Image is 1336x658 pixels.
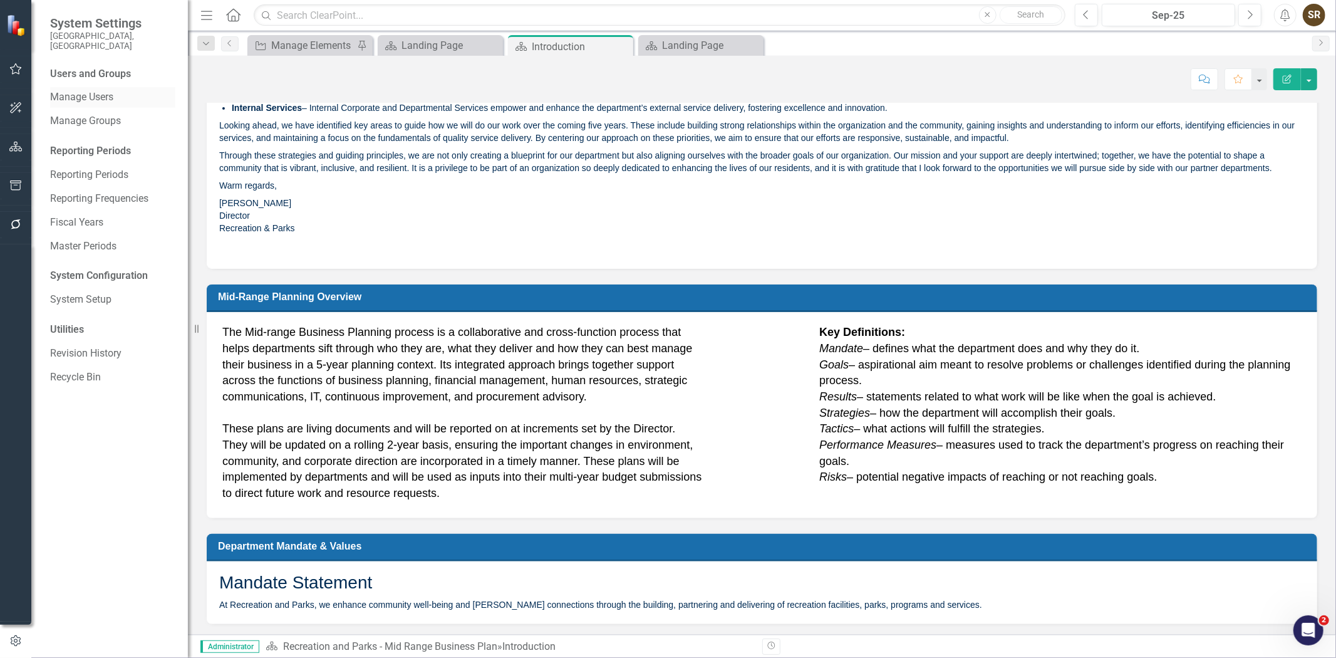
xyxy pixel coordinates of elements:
[50,192,175,206] a: Reporting Frequencies
[6,14,28,36] img: ClearPoint Strategy
[219,147,1305,177] p: Through these strategies and guiding principles, we are not only creating a blueprint for our dep...
[271,38,354,53] div: Manage Elements
[819,326,905,338] strong: Key Definitions:
[819,326,1290,483] span: – defines what the department does and why they do it. – aspirational aim meant to resolve proble...
[50,90,175,105] a: Manage Users
[1293,615,1323,645] iframe: Intercom live chat
[50,144,175,159] div: Reporting Periods
[200,640,259,653] span: Administrator
[50,347,175,361] a: Revision History
[266,640,753,654] div: »
[254,4,1065,26] input: Search ClearPoint...
[50,168,175,182] a: Reporting Periods
[1319,615,1329,625] span: 2
[219,177,1305,194] p: Warm regards,
[1102,4,1235,26] button: Sep-25
[219,194,1305,237] p: [PERSON_NAME] Director Recreation & Parks
[50,293,175,307] a: System Setup
[819,342,863,355] em: Mandate
[251,38,354,53] a: Manage Elements
[1017,9,1044,19] span: Search
[50,114,175,128] a: Manage Groups
[232,103,302,113] strong: Internal Services
[232,102,1305,114] li: – Internal Corporate and Departmental Services empower and enhance the department’s external serv...
[50,67,175,81] div: Users and Groups
[283,640,497,652] a: Recreation and Parks - Mid Range Business Plan
[819,439,936,451] em: Performance Measures
[222,326,702,499] span: The Mid-range Business Planning process is a collaborative and cross-function process that helps ...
[1106,8,1231,23] div: Sep-25
[50,16,175,31] span: System Settings
[219,117,1305,147] p: Looking ahead, we have identified key areas to guide how we will do our work over the coming five...
[819,422,854,435] em: Tactics
[50,269,175,283] div: System Configuration
[662,38,760,53] div: Landing Page
[532,39,630,55] div: Introduction
[218,291,1310,303] h3: Mid-Range Planning Overview
[1303,4,1325,26] button: SR
[819,471,847,483] em: Risks
[819,390,857,403] em: Results
[219,573,1305,593] h2: Mandate Statement
[50,216,175,230] a: Fiscal Years
[502,640,556,652] div: Introduction
[50,31,175,51] small: [GEOGRAPHIC_DATA], [GEOGRAPHIC_DATA]
[50,323,175,337] div: Utilities
[819,358,849,371] em: Goals
[1000,6,1062,24] button: Search
[381,38,500,53] a: Landing Page
[219,598,1305,611] p: At Recreation and Parks, we enhance community well-being and [PERSON_NAME] connections through th...
[401,38,500,53] div: Landing Page
[218,540,1310,552] h3: Department Mandate & Values
[50,239,175,254] a: Master Periods
[50,370,175,385] a: Recycle Bin
[641,38,760,53] a: Landing Page
[819,407,870,419] em: Strategies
